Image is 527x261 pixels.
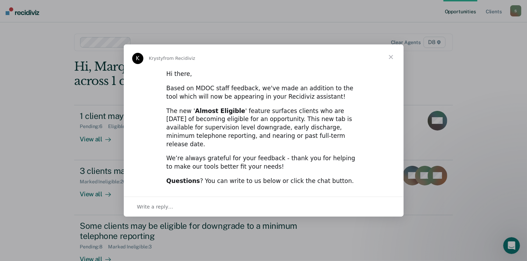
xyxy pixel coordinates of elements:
span: from Recidiviz [163,56,195,61]
span: Write a reply… [137,202,173,211]
div: ? You can write to us below or click the chat button. [166,177,361,185]
div: We’re always grateful for your feedback - thank you for helping to make our tools better fit your... [166,154,361,171]
b: Questions [166,177,200,184]
div: Profile image for Krysty [132,53,143,64]
span: Close [378,44,404,70]
b: Almost Eligible [195,107,245,114]
div: Based on MDOC staff feedback, we've made an addition to the tool which will now be appearing in y... [166,84,361,101]
span: Krysty [149,56,163,61]
div: Hi there, [166,70,361,78]
div: Open conversation and reply [124,197,404,217]
div: The new ' ' feature surfaces clients who are [DATE] of becoming eligible for an opportunity. This... [166,107,361,149]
